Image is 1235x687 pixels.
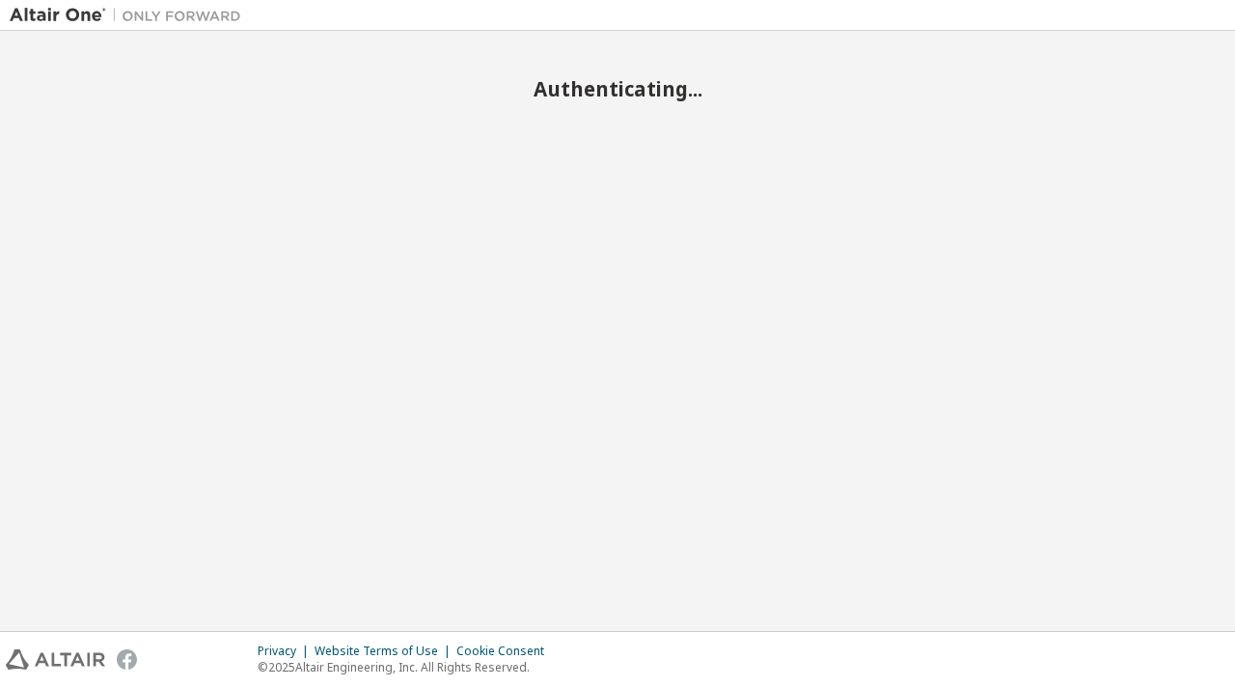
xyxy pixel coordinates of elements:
[10,76,1225,101] h2: Authenticating...
[258,644,315,659] div: Privacy
[117,649,137,670] img: facebook.svg
[315,644,456,659] div: Website Terms of Use
[258,659,556,675] p: © 2025 Altair Engineering, Inc. All Rights Reserved.
[6,649,105,670] img: altair_logo.svg
[456,644,556,659] div: Cookie Consent
[10,6,251,25] img: Altair One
